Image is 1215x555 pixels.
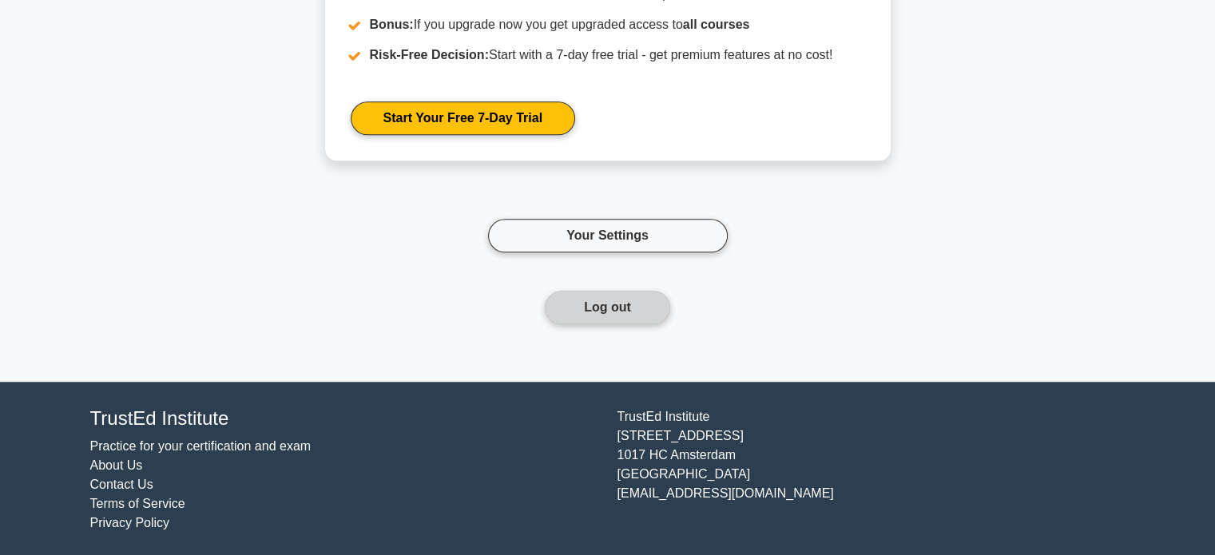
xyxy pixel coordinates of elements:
[90,497,185,510] a: Terms of Service
[90,478,153,491] a: Contact Us
[545,291,670,324] button: Log out
[90,407,598,430] h4: TrustEd Institute
[488,219,728,252] a: Your Settings
[90,458,143,472] a: About Us
[90,516,170,529] a: Privacy Policy
[351,101,575,135] a: Start Your Free 7-Day Trial
[90,439,312,453] a: Practice for your certification and exam
[608,407,1135,533] div: TrustEd Institute [STREET_ADDRESS] 1017 HC Amsterdam [GEOGRAPHIC_DATA] [EMAIL_ADDRESS][DOMAIN_NAME]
